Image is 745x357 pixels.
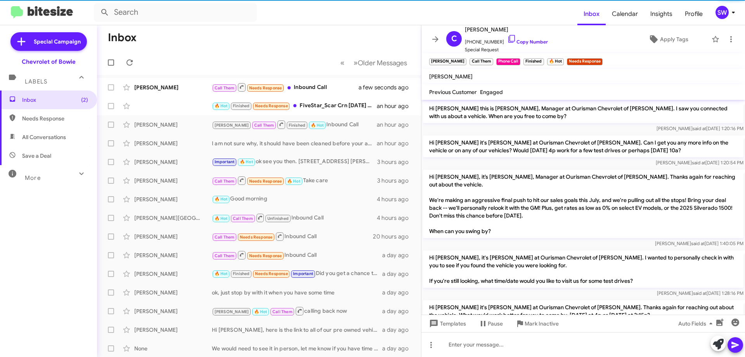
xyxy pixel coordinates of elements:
[672,317,722,331] button: Auto Fields
[134,307,212,315] div: [PERSON_NAME]
[423,251,743,288] p: Hi [PERSON_NAME], it's [PERSON_NAME] at Ourisman Chevrolet of [PERSON_NAME]. I wanted to personal...
[656,160,743,165] span: [PERSON_NAME] [DATE] 1:20:54 PM
[480,89,503,96] span: Engaged
[25,174,41,181] span: More
[134,158,212,166] div: [PERSON_NAME]
[94,3,257,22] input: Search
[215,123,249,128] span: [PERSON_NAME]
[215,309,249,314] span: [PERSON_NAME]
[428,317,466,331] span: Templates
[212,157,377,166] div: ok see you then. [STREET_ADDRESS] [PERSON_NAME] MD 20716
[509,317,565,331] button: Mark Inactive
[429,89,477,96] span: Previous Customer
[377,214,415,222] div: 4 hours ago
[212,289,382,296] div: ok, just stop by with it when you have some time
[507,39,548,45] a: Copy Number
[423,101,743,123] p: Hi [PERSON_NAME] this is [PERSON_NAME], Manager at Ourisman Chevrolet of [PERSON_NAME]. I saw you...
[108,31,137,44] h1: Inbox
[716,6,729,19] div: SW
[382,326,415,334] div: a day ago
[254,123,274,128] span: Call Them
[22,133,66,141] span: All Conversations
[691,240,705,246] span: said at
[644,3,679,25] a: Insights
[215,235,235,240] span: Call Them
[212,176,377,185] div: Take care
[212,269,382,278] div: Did you get a chance to do the appraisal?
[10,32,87,51] a: Special Campaign
[22,58,76,66] div: Chevrolet of Bowie
[709,6,736,19] button: SW
[377,177,415,185] div: 3 hours ago
[373,233,415,240] div: 20 hours ago
[233,271,250,276] span: Finished
[255,271,288,276] span: Needs Response
[212,250,382,260] div: Inbound Call
[368,84,415,91] div: a few seconds ago
[212,139,377,147] div: I am not sure why, it should have been cleaned before your arrival. Our apologies. It looks like ...
[134,214,212,222] div: [PERSON_NAME][GEOGRAPHIC_DATA]
[465,25,548,34] span: [PERSON_NAME]
[377,121,415,129] div: an hour ago
[134,326,212,334] div: [PERSON_NAME]
[255,103,288,108] span: Needs Response
[382,270,415,278] div: a day ago
[679,3,709,25] span: Profile
[421,317,472,331] button: Templates
[240,235,273,240] span: Needs Response
[577,3,606,25] a: Inbox
[215,179,235,184] span: Call Them
[212,326,382,334] div: Hi [PERSON_NAME], here is the link to all of our pre owned vehicles. [URL][DOMAIN_NAME]
[289,123,306,128] span: Finished
[134,251,212,259] div: [PERSON_NAME]
[423,300,743,322] p: Hi [PERSON_NAME] it's [PERSON_NAME] at Ourisman Chevrolet of [PERSON_NAME]. Thanks again for reac...
[423,170,743,238] p: Hi [PERSON_NAME], it’s [PERSON_NAME], Manager at Ourisman Chevrolet of [PERSON_NAME]. Thanks agai...
[655,240,743,246] span: [PERSON_NAME] [DATE] 1:40:05 PM
[567,58,603,65] small: Needs Response
[25,78,47,85] span: Labels
[377,102,415,110] div: an hour ago
[22,115,88,122] span: Needs Response
[254,309,267,314] span: 🔥 Hot
[465,34,548,46] span: [PHONE_NUMBER]
[134,270,212,278] div: [PERSON_NAME]
[233,216,253,221] span: Call Them
[451,33,457,45] span: C
[212,232,373,241] div: Inbound Call
[353,58,358,68] span: »
[525,317,559,331] span: Mark Inactive
[212,101,377,110] div: FiveStar_Scar Crn [DATE] $3.58 +0.5 Crn [DATE] $3.59 +0.75 Bns [DATE] $9.59 +2.25 Bns [DATE] $9.5...
[657,125,743,131] span: [PERSON_NAME] [DATE] 1:20:16 PM
[287,179,300,184] span: 🔥 Hot
[429,73,473,80] span: [PERSON_NAME]
[336,55,349,71] button: Previous
[267,216,289,221] span: Unfinished
[249,179,282,184] span: Needs Response
[660,32,688,46] span: Apply Tags
[215,271,228,276] span: 🔥 Hot
[134,195,212,203] div: [PERSON_NAME]
[358,59,407,67] span: Older Messages
[215,103,228,108] span: 🔥 Hot
[134,233,212,240] div: [PERSON_NAME]
[81,96,88,104] span: (2)
[134,84,212,91] div: [PERSON_NAME]
[693,125,706,131] span: said at
[678,317,716,331] span: Auto Fields
[249,85,282,91] span: Needs Response
[382,289,415,296] div: a day ago
[212,213,377,223] div: Inbound Call
[293,271,313,276] span: Important
[336,55,412,71] nav: Page navigation example
[488,317,503,331] span: Pause
[606,3,644,25] a: Calendar
[693,290,707,296] span: said at
[523,58,544,65] small: Finished
[212,195,377,204] div: Good morning
[249,253,282,258] span: Needs Response
[240,159,253,164] span: 🔥 Hot
[349,55,412,71] button: Next
[272,309,293,314] span: Call Them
